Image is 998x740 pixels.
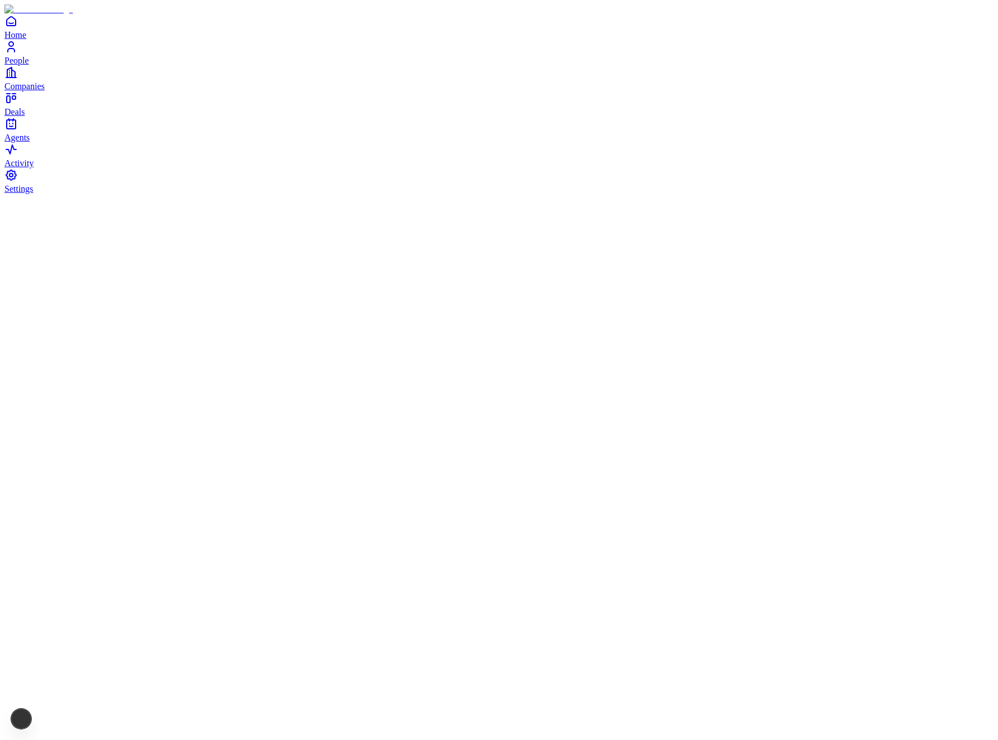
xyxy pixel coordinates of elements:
[4,133,30,142] span: Agents
[4,184,33,194] span: Settings
[4,168,994,194] a: Settings
[4,30,26,40] span: Home
[4,143,994,168] a: Activity
[4,56,29,65] span: People
[4,40,994,65] a: People
[4,81,45,91] span: Companies
[4,107,25,117] span: Deals
[4,4,73,14] img: Item Brain Logo
[4,14,994,40] a: Home
[4,117,994,142] a: Agents
[4,158,33,168] span: Activity
[4,66,994,91] a: Companies
[4,91,994,117] a: Deals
